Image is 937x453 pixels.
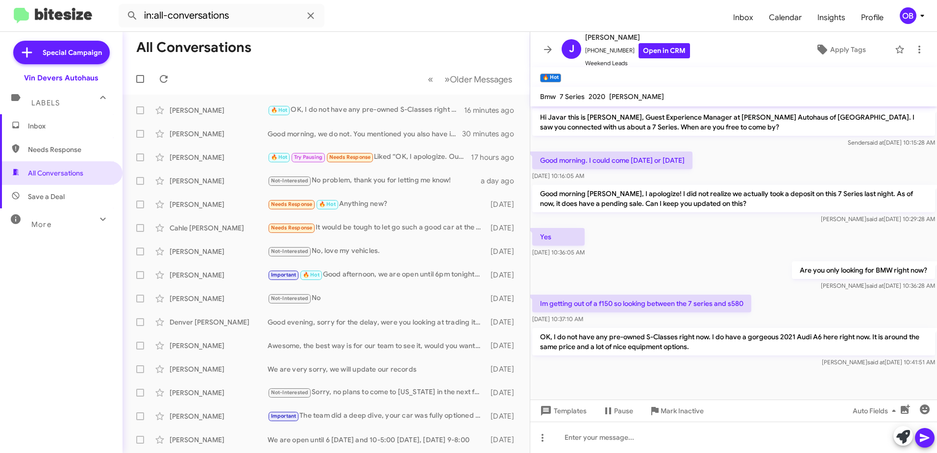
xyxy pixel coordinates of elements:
a: Inbox [725,3,761,32]
span: » [444,73,450,85]
div: Good morning, we do not. You mentioned you also have interest in looking for an e-tron GT as well... [268,129,463,139]
div: [PERSON_NAME] [170,341,268,351]
span: said at [866,282,884,289]
span: said at [867,358,885,366]
a: Calendar [761,3,810,32]
button: Templates [530,402,594,420]
span: Labels [31,99,60,107]
span: [PERSON_NAME] [DATE] 10:41:51 AM [822,358,935,366]
span: 2020 [589,92,605,101]
div: Liked “OK, I apologize. Our pre owned sales manager is back in the office. He wanted to touch bas... [268,151,471,163]
div: 17 hours ago [471,152,522,162]
div: [PERSON_NAME] [170,129,268,139]
span: Pause [614,402,633,420]
div: [DATE] [486,411,522,421]
span: 🔥 Hot [271,154,288,160]
div: OB [900,7,916,24]
div: [DATE] [486,294,522,303]
span: Not-Interested [271,295,309,302]
span: 🔥 Hot [319,201,336,207]
p: Im getting out of a f150 so looking between the 7 series and s580 [532,295,751,312]
span: « [428,73,433,85]
span: said at [867,139,884,146]
span: Sender [DATE] 10:15:28 AM [848,139,935,146]
span: [PERSON_NAME] [585,31,690,43]
button: Pause [594,402,641,420]
span: [DATE] 10:36:05 AM [532,249,585,256]
p: Good morning [PERSON_NAME], I apologize! I did not realize we actually took a deposit on this 7 S... [532,185,935,212]
span: 🔥 Hot [303,272,320,278]
span: [DATE] 10:16:05 AM [532,172,584,179]
button: Auto Fields [845,402,908,420]
span: Mark Inactive [661,402,704,420]
div: It would be tough to let go such a good car at the rate I have it at now [268,222,486,233]
div: [DATE] [486,200,522,209]
p: Are you only looking for BMW right now? [792,261,935,279]
span: J [569,41,574,57]
div: [DATE] [486,341,522,351]
h1: All Conversations [136,40,251,55]
div: [PERSON_NAME] [170,388,268,398]
div: OK, I do not have any pre-owned S-Classes right now. I do have a gorgeous 2021 Audi A6 here right... [268,104,464,116]
div: [DATE] [486,364,522,374]
span: Insights [810,3,853,32]
nav: Page navigation example [422,69,518,89]
button: OB [891,7,926,24]
span: Apply Tags [830,41,866,58]
div: [PERSON_NAME] [170,435,268,445]
div: 16 minutes ago [464,105,522,115]
div: Good afternoon, we are open until 6pm tonight and 10am - 5pm [DATE] ([DATE]) [268,269,486,280]
div: [DATE] [486,435,522,445]
span: Bmw [540,92,556,101]
div: Sorry, no plans to come to [US_STATE] in the next few months. I live in [US_STATE]. Thanks. [268,387,486,398]
span: 7 Series [560,92,585,101]
span: Important [271,272,296,278]
div: [DATE] [486,317,522,327]
span: [PERSON_NAME] [DATE] 10:36:28 AM [821,282,935,289]
p: Good morning. I could come [DATE] or [DATE] [532,151,692,169]
div: [PERSON_NAME] [170,364,268,374]
span: 🔥 Hot [271,107,288,113]
div: No [268,293,486,304]
a: Open in CRM [639,43,690,58]
span: Save a Deal [28,192,65,201]
button: Next [439,69,518,89]
div: We are very sorry, we will update our records [268,364,486,374]
span: said at [866,215,884,223]
button: Mark Inactive [641,402,712,420]
span: [PERSON_NAME] [DATE] 10:29:28 AM [821,215,935,223]
div: The team did a deep dive, your car was fully optioned as is our 2025, the most important stand ou... [268,410,486,422]
a: Profile [853,3,891,32]
p: OK, I do not have any pre-owned S-Classes right now. I do have a gorgeous 2021 Audi A6 here right... [532,328,935,355]
div: [PERSON_NAME] [170,270,268,280]
span: Inbox [28,121,111,131]
div: 30 minutes ago [463,129,522,139]
span: Special Campaign [43,48,102,57]
div: Good evening, sorry for the delay, were you looking at trading it in towards something we have he... [268,317,486,327]
div: a day ago [481,176,522,186]
span: [DATE] 10:37:10 AM [532,315,583,323]
span: Needs Response [271,201,313,207]
div: [PERSON_NAME] [170,105,268,115]
div: Cahle [PERSON_NAME] [170,223,268,233]
div: [DATE] [486,247,522,256]
span: Older Messages [450,74,512,85]
span: Not-Interested [271,177,309,184]
div: [PERSON_NAME] [170,411,268,421]
span: Weekend Leads [585,58,690,68]
div: Anything new? [268,199,486,210]
div: [PERSON_NAME] [170,294,268,303]
span: [PERSON_NAME] [609,92,664,101]
div: [PERSON_NAME] [170,176,268,186]
span: Important [271,413,296,419]
div: No, love my vehicles. [268,246,486,257]
span: Templates [538,402,587,420]
div: Awesome, the best way is for our team to see it, would you want to replace it? This would also gi... [268,341,486,351]
div: We are open until 6 [DATE] and 10-5:00 [DATE], [DATE] 9-8:00 [268,435,486,445]
div: Vin Devers Autohaus [24,73,99,83]
div: No problem, thank you for letting me know! [268,175,481,186]
div: [PERSON_NAME] [170,152,268,162]
div: [DATE] [486,388,522,398]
